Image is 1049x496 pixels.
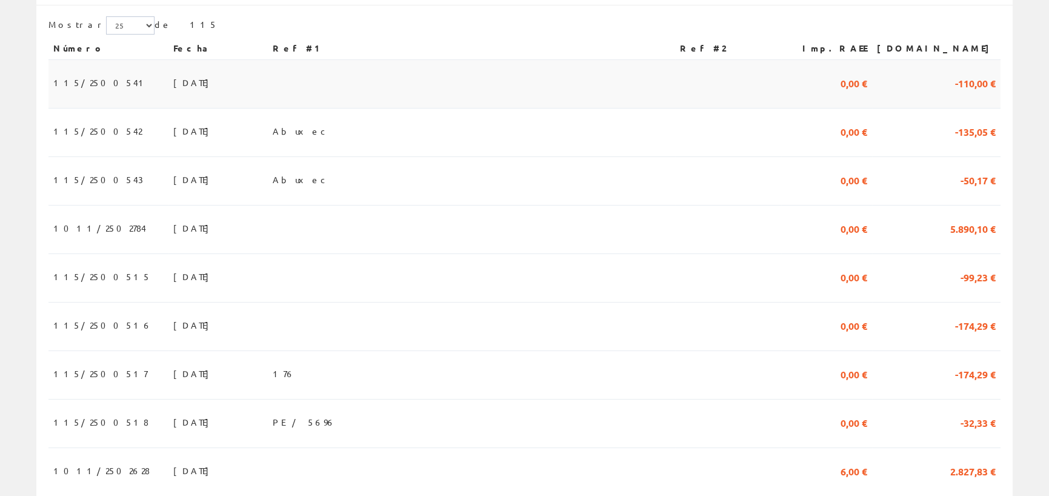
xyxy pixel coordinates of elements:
[273,363,295,384] span: 176
[273,169,330,190] span: Abuxec
[53,121,142,141] span: 115/2500542
[53,460,150,481] span: 1011/2502628
[173,460,215,481] span: [DATE]
[53,412,148,432] span: 115/2500518
[48,38,168,59] th: Número
[273,121,330,141] span: Abuxec
[53,169,143,190] span: 115/2500543
[53,363,147,384] span: 115/2500517
[841,266,867,287] span: 0,00 €
[841,412,867,432] span: 0,00 €
[173,72,215,93] span: [DATE]
[168,38,268,59] th: Fecha
[955,363,996,384] span: -174,29 €
[173,218,215,238] span: [DATE]
[106,16,155,35] select: Mostrar
[53,266,151,287] span: 115/2500515
[53,218,146,238] span: 1011/2502784
[955,315,996,335] span: -174,29 €
[961,412,996,432] span: -32,33 €
[48,16,155,35] label: Mostrar
[841,363,867,384] span: 0,00 €
[841,121,867,141] span: 0,00 €
[841,218,867,238] span: 0,00 €
[173,121,215,141] span: [DATE]
[53,72,148,93] span: 115/2500541
[841,169,867,190] span: 0,00 €
[841,315,867,335] span: 0,00 €
[53,315,152,335] span: 115/2500516
[841,460,867,481] span: 6,00 €
[961,169,996,190] span: -50,17 €
[173,363,215,384] span: [DATE]
[950,218,996,238] span: 5.890,10 €
[872,38,1001,59] th: [DOMAIN_NAME]
[173,169,215,190] span: [DATE]
[961,266,996,287] span: -99,23 €
[273,412,336,432] span: PE / 5696
[841,72,867,93] span: 0,00 €
[173,412,215,432] span: [DATE]
[955,72,996,93] span: -110,00 €
[268,38,675,59] th: Ref #1
[955,121,996,141] span: -135,05 €
[173,315,215,335] span: [DATE]
[950,460,996,481] span: 2.827,83 €
[781,38,872,59] th: Imp.RAEE
[173,266,215,287] span: [DATE]
[48,16,1001,38] div: de 115
[675,38,781,59] th: Ref #2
